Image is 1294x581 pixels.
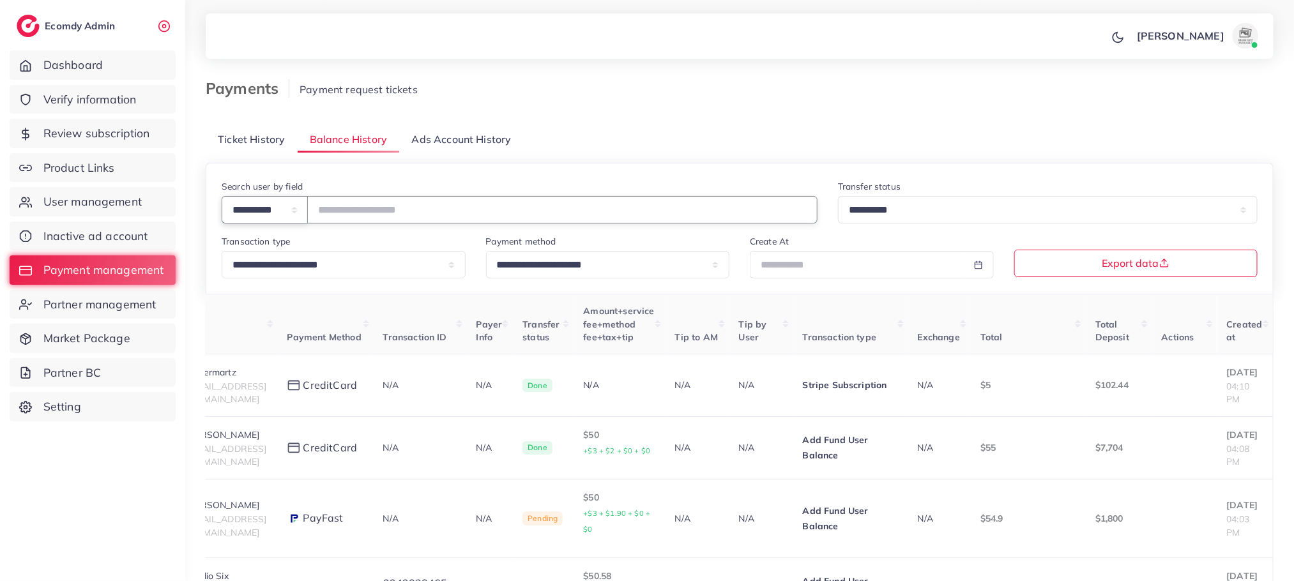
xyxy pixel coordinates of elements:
a: Market Package [10,324,176,353]
p: [DATE] [1227,427,1263,442]
a: Product Links [10,153,176,183]
p: $102.44 [1095,377,1141,393]
span: Product Links [43,160,115,176]
span: Export data [1102,258,1169,268]
span: Partner management [43,296,156,313]
span: Total [980,331,1003,343]
p: N/A [675,377,719,393]
img: avatar [1233,23,1258,49]
p: $50 [583,427,654,458]
span: Payer Info [476,319,503,343]
label: Transfer status [838,180,901,193]
p: Hypermartz [186,365,266,380]
p: $1,800 [1095,511,1141,526]
img: payment [287,512,300,525]
span: [EMAIL_ADDRESS][DOMAIN_NAME] [186,381,266,405]
span: Payment management [43,262,164,278]
span: 04:10 PM [1227,381,1250,405]
p: N/A [739,440,782,455]
span: Market Package [43,330,130,347]
p: N/A [739,511,782,526]
p: Add Fund User Balance [803,503,897,534]
p: [PERSON_NAME] [186,427,266,442]
a: Review subscription [10,119,176,148]
img: payment [287,380,300,391]
p: $54.9 [980,511,1075,526]
p: N/A [739,377,782,393]
a: Setting [10,392,176,421]
span: Inactive ad account [43,228,148,245]
span: Partner BC [43,365,102,381]
span: creditCard [303,378,358,393]
span: $5 [980,379,991,391]
small: +$3 + $2 + $0 + $0 [583,446,650,455]
span: Transaction ID [383,331,447,343]
span: [EMAIL_ADDRESS][DOMAIN_NAME] [186,513,266,538]
p: [PERSON_NAME] [186,497,266,513]
span: Exchange [918,331,960,343]
h2: Ecomdy Admin [45,20,118,32]
span: Payment request tickets [300,83,418,96]
span: User management [43,193,142,210]
span: N/A [918,379,933,391]
p: [PERSON_NAME] [1137,28,1224,43]
p: $7,704 [1095,440,1141,455]
h3: Payments [206,79,289,98]
a: Dashboard [10,50,176,80]
span: Actions [1162,331,1194,343]
span: Done [522,379,552,393]
span: Review subscription [43,125,150,142]
a: User management [10,187,176,216]
button: Export data [1014,250,1258,277]
span: N/A [383,379,399,391]
span: N/A [918,442,933,453]
span: Tip to AM [675,331,718,343]
span: Verify information [43,91,137,108]
p: [DATE] [1227,497,1263,513]
a: Payment management [10,255,176,285]
p: Stripe Subscription [803,377,897,393]
span: Total Deposit [1095,319,1129,343]
p: $50 [583,490,654,537]
p: N/A [675,511,719,526]
span: N/A [918,513,933,524]
span: Amount+service fee+method fee+tax+tip [583,305,654,343]
p: N/A [476,511,503,526]
span: Tip by User [739,319,767,343]
p: [DATE] [1227,365,1263,380]
span: Transaction type [803,331,877,343]
span: Balance History [310,132,387,147]
p: $55 [980,440,1075,455]
img: payment [287,442,300,453]
label: Transaction type [222,235,291,248]
a: Verify information [10,85,176,114]
span: Pending [522,511,563,525]
span: Transfer status [522,319,559,343]
p: N/A [675,440,719,455]
span: N/A [383,442,399,453]
span: Setting [43,398,81,415]
span: Ticket History [218,132,285,147]
span: [EMAIL_ADDRESS][DOMAIN_NAME] [186,443,266,467]
span: Created at [1227,319,1263,343]
label: Search user by field [222,180,303,193]
span: PayFast [303,511,344,525]
span: Dashboard [43,57,103,73]
span: 04:03 PM [1227,513,1250,538]
p: Add Fund User Balance [803,432,897,463]
span: Done [522,441,552,455]
span: Ads Account History [412,132,512,147]
label: Payment method [486,235,556,248]
span: creditCard [303,441,358,455]
span: N/A [383,513,399,524]
div: N/A [583,379,654,391]
a: [PERSON_NAME]avatar [1130,23,1263,49]
p: N/A [476,377,503,393]
a: Inactive ad account [10,222,176,251]
small: +$3 + $1.90 + $0 + $0 [583,509,650,534]
img: logo [17,15,40,37]
span: Payment Method [287,331,362,343]
a: Partner management [10,290,176,319]
span: 04:08 PM [1227,443,1250,467]
a: logoEcomdy Admin [17,15,118,37]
